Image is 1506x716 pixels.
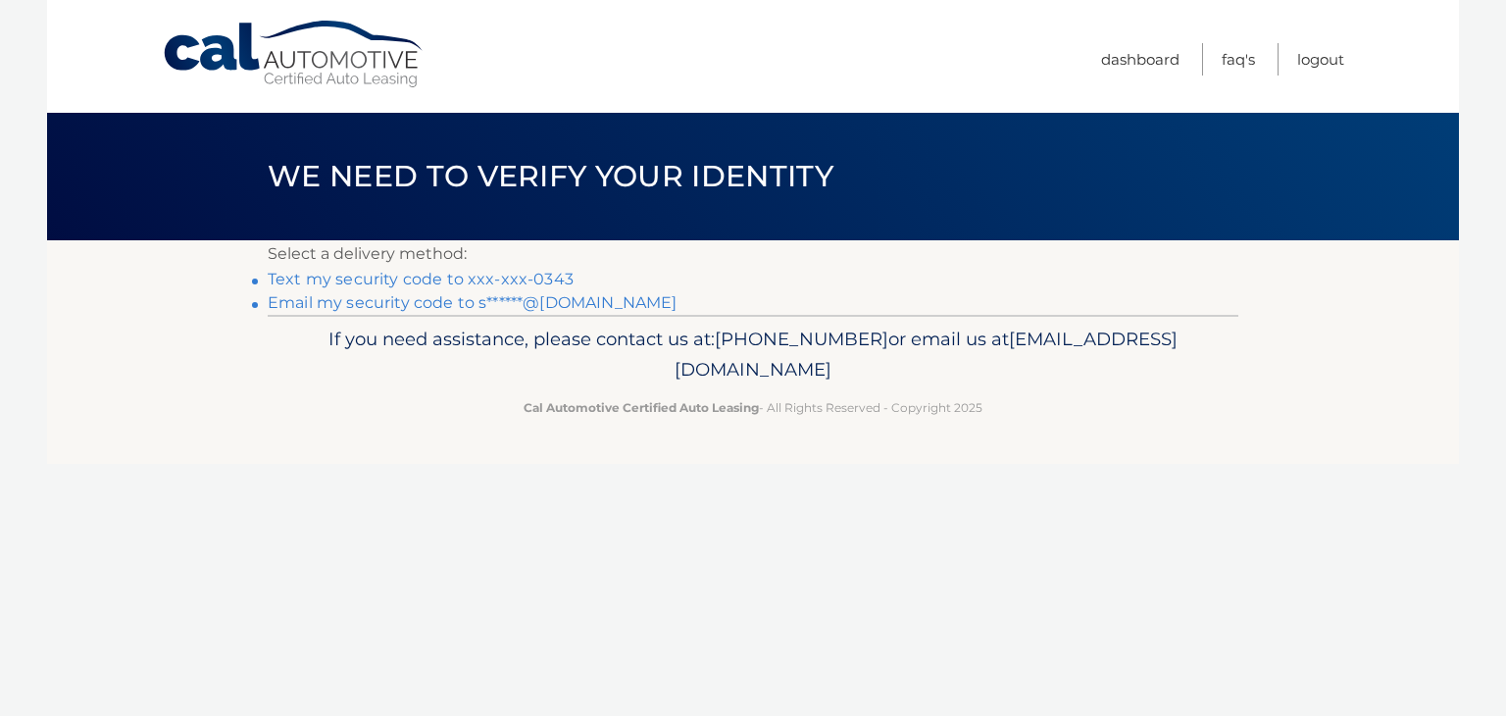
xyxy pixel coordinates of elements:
[268,293,678,312] a: Email my security code to s******@[DOMAIN_NAME]
[162,20,427,89] a: Cal Automotive
[280,397,1226,418] p: - All Rights Reserved - Copyright 2025
[280,324,1226,386] p: If you need assistance, please contact us at: or email us at
[1101,43,1180,76] a: Dashboard
[268,158,833,194] span: We need to verify your identity
[268,240,1238,268] p: Select a delivery method:
[1297,43,1344,76] a: Logout
[715,328,888,350] span: [PHONE_NUMBER]
[1222,43,1255,76] a: FAQ's
[524,400,759,415] strong: Cal Automotive Certified Auto Leasing
[268,270,574,288] a: Text my security code to xxx-xxx-0343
